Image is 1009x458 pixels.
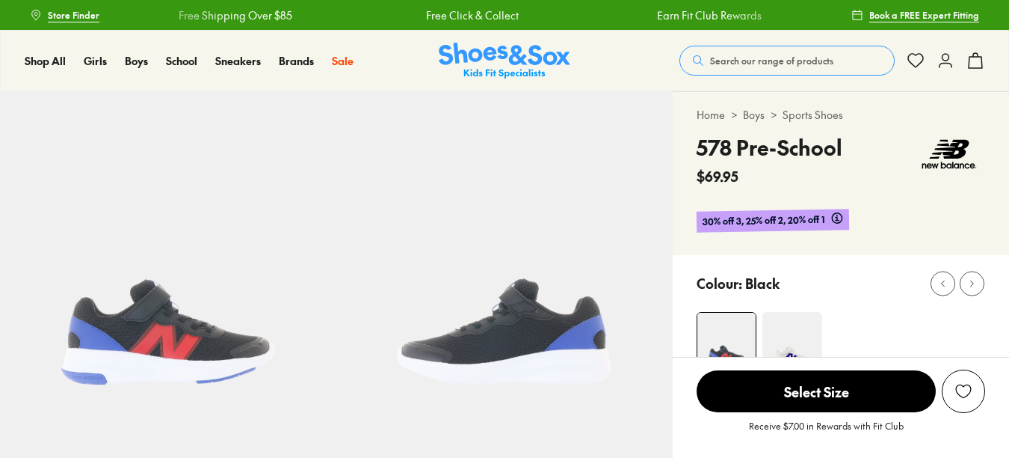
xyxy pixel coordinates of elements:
[25,53,66,68] span: Shop All
[125,53,148,68] span: Boys
[697,107,985,123] div: > >
[697,166,738,186] span: $69.95
[84,53,107,69] a: Girls
[697,370,936,412] span: Select Size
[30,1,99,28] a: Store Finder
[697,370,936,413] button: Select Size
[48,8,99,22] span: Store Finder
[332,53,354,68] span: Sale
[913,132,985,177] img: Vendor logo
[703,212,825,229] span: 30% off 3, 25% off 2, 20% off 1
[762,312,822,372] img: 4-551822_1
[125,53,148,69] a: Boys
[336,91,673,428] img: 5-551828_1
[377,7,469,23] a: Free Click & Collect
[783,107,843,123] a: Sports Shoes
[851,1,979,28] a: Book a FREE Expert Fitting
[439,43,570,79] img: SNS_Logo_Responsive.svg
[215,53,261,68] span: Sneakers
[697,313,756,371] img: 4-551827_1
[279,53,314,69] a: Brands
[743,107,765,123] a: Boys
[869,8,979,22] span: Book a FREE Expert Fitting
[697,132,842,163] h4: 578 Pre-School
[608,7,712,23] a: Earn Fit Club Rewards
[25,53,66,69] a: Shop All
[166,53,197,69] a: School
[697,107,725,123] a: Home
[679,46,895,76] button: Search our range of products
[745,273,780,293] p: Black
[710,54,833,67] span: Search our range of products
[130,7,244,23] a: Free Shipping Over $85
[84,53,107,68] span: Girls
[215,53,261,69] a: Sneakers
[749,419,904,446] p: Receive $7.00 in Rewards with Fit Club
[439,43,570,79] a: Shoes & Sox
[166,53,197,68] span: School
[697,273,742,293] p: Colour:
[279,53,314,68] span: Brands
[332,53,354,69] a: Sale
[942,370,985,413] button: Add to Wishlist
